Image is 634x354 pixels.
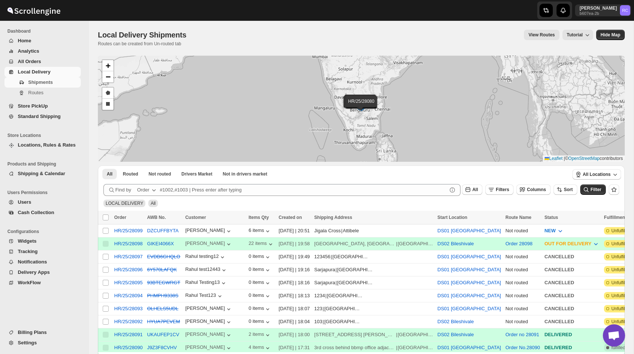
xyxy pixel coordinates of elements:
[114,241,143,246] button: HR/25/28098
[248,240,274,248] button: 22 items
[28,90,43,95] span: Routes
[314,331,433,338] div: |
[106,61,110,70] span: +
[505,345,540,350] button: Order No.28090
[437,241,474,246] button: DS02 Bileshivale
[114,306,143,311] button: HR/25/28093
[611,267,631,273] span: Unfulfilled
[505,332,539,337] button: Order no 28091
[356,102,367,110] img: Marker
[279,331,310,338] div: [DATE] | 18:00
[314,227,433,235] div: |
[144,169,176,179] button: Unrouted
[177,169,217,179] button: Claimable
[28,79,53,85] span: Shipments
[356,103,367,111] img: Marker
[516,184,550,195] button: Columns
[185,292,224,300] button: Rahul Test123
[437,319,474,324] button: DS02 Bileshivale
[18,340,37,345] span: Settings
[98,31,186,39] span: Local Delivery Shipments
[147,306,179,311] s: OLHELS5UDL
[354,101,366,109] img: Marker
[437,267,501,272] button: DS01 [GEOGRAPHIC_DATA]
[4,257,81,267] button: Notifications
[248,305,271,313] button: 0 items
[4,77,81,88] button: Shipments
[314,253,433,260] div: |
[149,171,171,177] span: Not routed
[106,72,110,81] span: −
[181,171,212,177] span: Drivers Market
[160,184,447,196] input: #1002,#1003 | Press enter after typing
[185,240,232,248] button: [PERSON_NAME]
[147,228,179,233] button: DZCUFFBYTA
[564,156,565,161] span: |
[314,240,396,248] div: [GEOGRAPHIC_DATA], [GEOGRAPHIC_DATA], [GEOGRAPHIC_DATA]
[18,69,50,75] span: Local Delivery
[248,318,271,326] div: 0 items
[185,253,226,261] button: Rahul testing12
[147,319,180,324] button: HYUA7PEVEM
[611,280,631,286] span: Unfulfilled
[505,215,531,220] span: Route Name
[544,292,600,299] div: CANCELLED
[147,254,181,259] button: EVDB6GHQLO
[248,215,269,220] span: Items Qty
[337,279,372,286] div: [GEOGRAPHIC_DATA]
[544,253,600,260] div: CANCELLED
[147,332,179,337] button: UKAUFEP1CV
[248,292,271,300] div: 0 items
[575,4,631,16] button: User menu
[151,201,155,206] span: All
[314,279,433,286] div: |
[185,215,206,220] span: Customer
[505,266,540,273] div: Not routed
[147,241,174,246] button: GIKEI4066X
[114,345,143,350] button: HR/25/28090
[528,32,555,38] span: View Routes
[248,279,271,287] div: 0 items
[437,228,501,233] button: DS01 [GEOGRAPHIC_DATA]
[185,227,232,235] div: [PERSON_NAME]
[544,228,555,233] span: NEW
[543,155,625,162] div: © contributors
[611,345,625,351] span: fulfilled
[314,279,335,286] div: Sarjapura
[248,253,271,261] button: 0 items
[4,197,81,207] button: Users
[4,236,81,246] button: Widgets
[114,293,143,298] button: HR/25/28094
[147,267,177,272] s: 6Y570LAFQK
[324,305,360,312] div: [GEOGRAPHIC_DATA]
[564,187,573,192] span: Sort
[611,319,631,325] span: Unfulfilled
[356,101,367,109] img: Marker
[279,240,310,248] div: [DATE] | 19:58
[579,5,617,11] p: [PERSON_NAME]
[248,331,271,339] div: 2 items
[7,161,84,167] span: Products and Shipping
[4,140,81,150] button: Locations, Rules & Rates
[4,278,81,288] button: WorkFlow
[4,246,81,257] button: Tracking
[355,101,366,109] img: Marker
[102,169,117,179] button: All
[114,267,143,272] button: HR/25/28096
[18,59,41,64] span: All Orders
[314,292,433,299] div: |
[562,30,593,40] button: Tutorial
[544,266,600,273] div: CANCELLED
[7,132,84,138] span: Store Locations
[133,184,162,196] button: Order
[102,88,113,99] a: Draw a polygon
[279,253,310,260] div: [DATE] | 19:49
[544,241,591,246] span: OUT FOR DELIVERY
[114,280,143,285] button: HR/25/28095
[18,249,37,254] span: Tracking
